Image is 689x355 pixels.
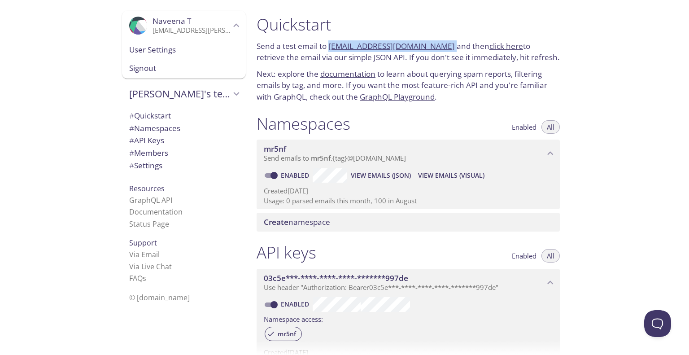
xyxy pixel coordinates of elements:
a: Status Page [129,219,169,229]
button: All [541,120,560,134]
span: View Emails (JSON) [351,170,411,181]
span: Resources [129,184,165,193]
div: Naveena T [122,11,246,40]
a: [EMAIL_ADDRESS][DOMAIN_NAME] [328,41,455,51]
button: Enabled [506,120,542,134]
h1: Namespaces [257,114,350,134]
span: Create [264,217,288,227]
span: # [129,160,134,171]
span: API Keys [129,135,164,145]
a: documentation [320,69,375,79]
a: Enabled [279,171,313,180]
span: © [DOMAIN_NAME] [129,293,190,302]
span: namespace [264,217,330,227]
div: Quickstart [122,110,246,122]
span: Members [129,148,168,158]
iframe: Help Scout Beacon - Open [644,310,671,337]
div: Naveena's team [122,82,246,105]
a: GraphQL API [129,195,172,205]
span: # [129,123,134,133]
button: View Emails (Visual) [414,168,488,183]
div: Namespaces [122,122,246,135]
span: # [129,148,134,158]
a: Via Live Chat [129,262,172,272]
a: FAQ [129,273,146,283]
p: Usage: 0 parsed emails this month, 100 in August [264,196,553,206]
a: Documentation [129,207,183,217]
a: Enabled [279,300,313,308]
span: Settings [129,160,162,171]
a: Via Email [129,250,160,259]
button: View Emails (JSON) [347,168,414,183]
span: Send emails to . {tag} @[DOMAIN_NAME] [264,153,406,162]
div: Members [122,147,246,159]
span: mr5nf [272,330,301,338]
label: Namespace access: [264,312,323,325]
span: Signout [129,62,239,74]
span: Support [129,238,157,248]
button: Enabled [506,249,542,263]
a: click here [489,41,523,51]
p: Send a test email to and then to retrieve the email via our simple JSON API. If you don't see it ... [257,40,560,63]
p: Next: explore the to learn about querying spam reports, filtering emails by tag, and more. If you... [257,68,560,103]
span: # [129,110,134,121]
span: [PERSON_NAME]'s team [129,88,231,100]
div: mr5nf namespace [257,140,560,167]
a: GraphQL Playground [360,92,435,102]
span: User Settings [129,44,239,56]
div: Signout [122,59,246,79]
span: mr5nf [264,144,286,154]
button: All [541,249,560,263]
div: API Keys [122,134,246,147]
div: Team Settings [122,159,246,172]
span: Naveena T [153,16,191,26]
h1: API keys [257,242,316,263]
div: User Settings [122,40,246,59]
p: [EMAIL_ADDRESS][PERSON_NAME][DOMAIN_NAME] [153,26,231,35]
p: Created [DATE] [264,186,553,196]
span: Quickstart [129,110,171,121]
div: Create namespace [257,213,560,232]
h1: Quickstart [257,14,560,35]
span: mr5nf [311,153,331,162]
span: View Emails (Visual) [418,170,484,181]
div: mr5nf [265,327,302,341]
span: Namespaces [129,123,180,133]
span: # [129,135,134,145]
span: s [143,273,146,283]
